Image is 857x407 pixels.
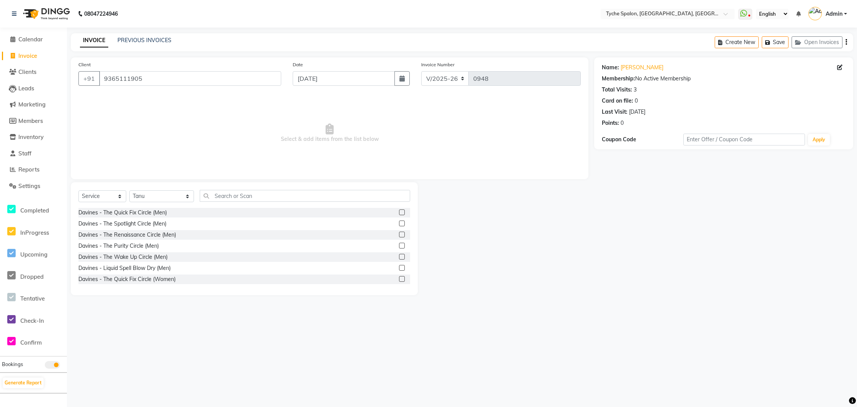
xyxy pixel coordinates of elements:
[602,119,619,127] div: Points:
[2,361,23,367] span: Bookings
[635,97,638,105] div: 0
[78,61,91,68] label: Client
[621,64,663,72] a: [PERSON_NAME]
[2,133,65,142] a: Inventory
[2,182,65,191] a: Settings
[18,133,44,141] span: Inventory
[602,108,627,116] div: Last Visit:
[78,209,167,217] div: Davines - The Quick Fix Circle (Men)
[2,149,65,158] a: Staff
[3,378,44,388] button: Generate Report
[634,86,637,94] div: 3
[602,86,632,94] div: Total Visits:
[78,242,159,250] div: Davines - The Purity Circle (Men)
[20,273,44,280] span: Dropped
[2,68,65,77] a: Clients
[78,231,176,239] div: Davines - The Renaissance Circle (Men)
[18,150,31,157] span: Staff
[293,61,303,68] label: Date
[792,36,842,48] button: Open Invoices
[602,64,619,72] div: Name:
[78,71,100,86] button: +91
[683,134,805,145] input: Enter Offer / Coupon Code
[762,36,789,48] button: Save
[78,264,171,272] div: Davines - Liquid Spell Blow Dry (Men)
[2,84,65,93] a: Leads
[18,52,37,59] span: Invoice
[20,229,49,236] span: InProgress
[20,207,49,214] span: Completed
[18,68,36,75] span: Clients
[18,166,39,173] span: Reports
[18,101,46,108] span: Marketing
[715,36,759,48] button: Create New
[80,34,108,47] a: INVOICE
[808,7,822,20] img: Admin
[78,253,168,261] div: Davines - The Wake Up Circle (Men)
[602,136,683,144] div: Coupon Code
[2,100,65,109] a: Marketing
[20,317,44,324] span: Check-In
[602,97,633,105] div: Card on file:
[602,75,635,83] div: Membership:
[2,165,65,174] a: Reports
[20,295,45,302] span: Tentative
[200,190,411,202] input: Search or Scan
[117,37,171,44] a: PREVIOUS INVOICES
[2,35,65,44] a: Calendar
[18,117,43,124] span: Members
[78,95,581,172] span: Select & add items from the list below
[99,71,281,86] input: Search by Name/Mobile/Email/Code
[20,3,72,25] img: logo
[621,119,624,127] div: 0
[808,134,830,145] button: Apply
[602,75,846,83] div: No Active Membership
[20,339,42,346] span: Confirm
[18,85,34,92] span: Leads
[78,275,176,283] div: Davines - The Quick Fix Circle (Women)
[18,182,40,190] span: Settings
[84,3,118,25] b: 08047224946
[629,108,645,116] div: [DATE]
[2,52,65,60] a: Invoice
[826,10,842,18] span: Admin
[18,36,43,43] span: Calendar
[78,220,166,228] div: Davines - The Spotlight Circle (Men)
[2,117,65,126] a: Members
[421,61,455,68] label: Invoice Number
[20,251,47,258] span: Upcoming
